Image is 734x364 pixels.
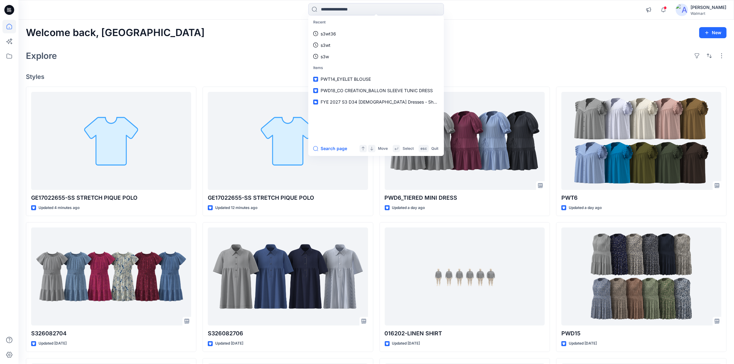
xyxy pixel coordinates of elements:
[313,145,347,152] button: Search page
[26,27,205,39] h2: Welcome back, [GEOGRAPHIC_DATA]
[561,92,721,190] a: PWT6
[208,329,368,338] p: S326082706
[215,205,257,211] p: Updated 12 minutes ago
[310,51,443,62] a: s3w
[392,205,425,211] p: Updated a day ago
[431,145,438,152] p: Quit
[26,73,727,80] h4: Styles
[310,62,443,74] p: Items
[403,145,414,152] p: Select
[321,76,371,82] span: PWT14_EYELET BLOUSE
[31,329,191,338] p: S326082704
[385,227,545,325] a: 016202-LINEN SHIRT
[31,227,191,325] a: S326082704
[215,340,243,347] p: Updated [DATE]
[321,31,336,37] p: s3wt36
[569,340,597,347] p: Updated [DATE]
[385,92,545,190] a: PWD6_TIERED MINI DRESS
[392,340,420,347] p: Updated [DATE]
[676,4,688,16] img: avatar
[321,53,329,60] p: s3w
[208,227,368,325] a: S326082706
[26,51,57,61] h2: Explore
[385,194,545,202] p: PWD6_TIERED MINI DRESS
[561,227,721,325] a: PWD15
[310,17,443,28] p: Recent
[31,194,191,202] p: GE17022655-SS STRETCH PIQUE POLO
[208,194,368,202] p: GE17022655-SS STRETCH PIQUE POLO
[420,145,427,152] p: esc
[321,88,433,93] span: PWD18_CO CREATION_BALLON SLEEVE TUNIC DRESS
[310,85,443,96] a: PWD18_CO CREATION_BALLON SLEEVE TUNIC DRESS
[321,42,330,48] p: s3wt
[691,11,726,16] div: Walmart
[699,27,727,38] button: New
[691,4,726,11] div: [PERSON_NAME]
[310,96,443,108] a: FYE 2027 S3 D34 [DEMOGRAPHIC_DATA] Dresses - Shahi
[310,39,443,51] a: s3wt
[39,340,67,347] p: Updated [DATE]
[385,329,545,338] p: 016202-LINEN SHIRT
[310,73,443,85] a: PWT14_EYELET BLOUSE
[310,28,443,39] a: s3wt36
[561,194,721,202] p: PWT6
[561,329,721,338] p: PWD15
[378,145,388,152] p: Move
[321,99,439,104] span: FYE 2027 S3 D34 [DEMOGRAPHIC_DATA] Dresses - Shahi
[31,92,191,190] a: GE17022655-SS STRETCH PIQUE POLO
[569,205,602,211] p: Updated a day ago
[208,92,368,190] a: GE17022655-SS STRETCH PIQUE POLO
[39,205,80,211] p: Updated 4 minutes ago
